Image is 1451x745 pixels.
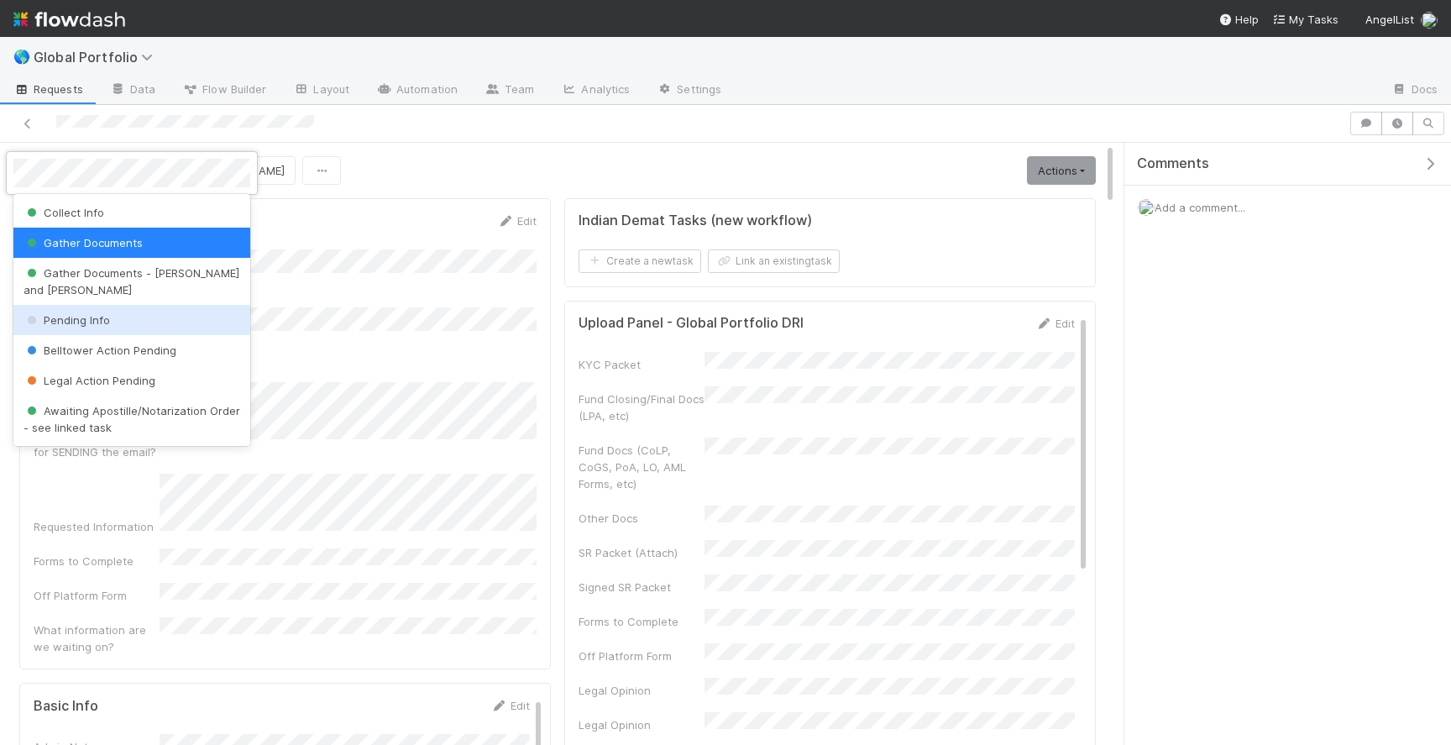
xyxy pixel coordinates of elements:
[24,313,110,327] span: Pending Info
[24,206,104,219] span: Collect Info
[24,404,240,434] span: Awaiting Apostille/Notarization Order - see linked task
[24,344,176,357] span: Belltower Action Pending
[24,374,155,387] span: Legal Action Pending
[24,266,239,296] span: Gather Documents - [PERSON_NAME] and [PERSON_NAME]
[24,236,143,249] span: Gather Documents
